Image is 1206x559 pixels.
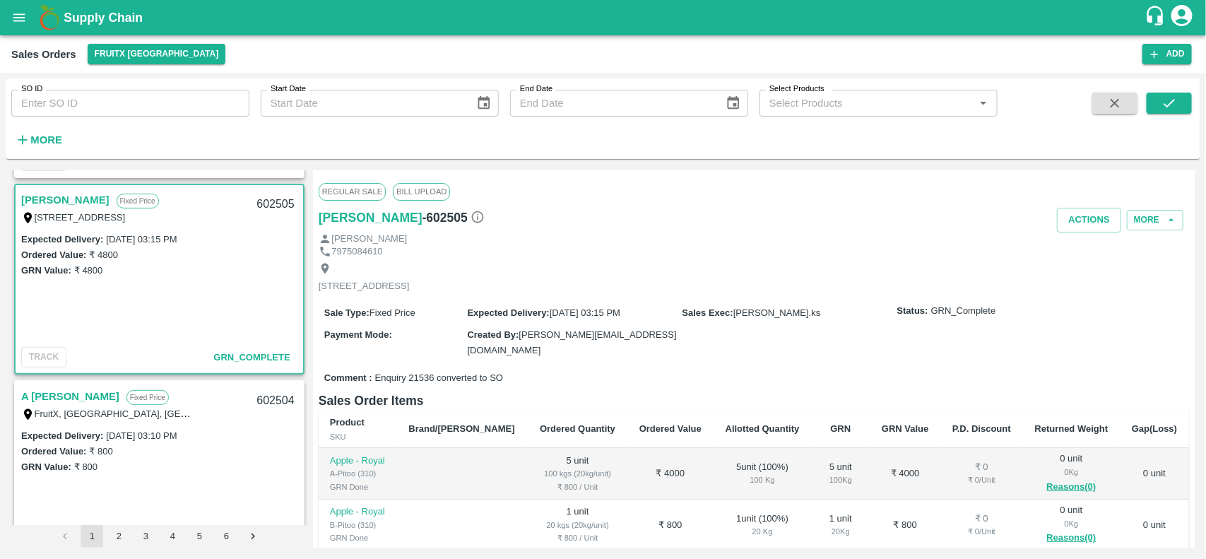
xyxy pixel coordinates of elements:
div: GRN Done [330,481,386,493]
b: P.D. Discount [952,423,1011,434]
div: customer-support [1145,5,1169,30]
p: Apple - Royal [330,454,386,468]
div: 0 unit [1034,452,1109,495]
a: [PERSON_NAME] [21,191,110,209]
td: ₹ 800 [627,500,714,551]
label: Select Products [769,83,824,95]
h6: Sales Order Items [319,391,1189,411]
input: Enter SO ID [11,90,249,117]
a: A [PERSON_NAME] [21,387,119,406]
span: Bill Upload [393,183,450,200]
span: Fixed Price [370,307,415,318]
label: Sale Type : [324,307,370,318]
div: account of current user [1169,3,1195,33]
div: GRN Done [330,531,386,544]
span: [PERSON_NAME].ks [733,307,821,318]
div: 1 unit [822,512,858,539]
label: ₹ 4800 [89,249,118,260]
strong: More [30,134,62,146]
p: Fixed Price [126,390,169,405]
button: Add [1142,44,1192,64]
button: Actions [1057,208,1121,233]
input: Start Date [261,90,465,117]
b: Gap(Loss) [1132,423,1177,434]
div: ₹ 800 / Unit [539,531,616,544]
span: GRN_Complete [931,305,996,318]
label: Payment Mode : [324,329,392,340]
button: Go to next page [242,525,264,548]
button: Go to page 6 [215,525,237,548]
button: Go to page 2 [107,525,130,548]
div: A-Pitoo (310) [330,467,386,480]
td: ₹ 800 [870,500,940,551]
label: Expected Delivery : [21,430,103,441]
span: [DATE] 03:15 PM [550,307,620,318]
div: ₹ 0 [952,512,1011,526]
div: ₹ 0 / Unit [952,525,1011,538]
div: Sales Orders [11,45,76,64]
div: 100 Kg [822,473,858,486]
div: 20 kgs (20kg/unit) [539,519,616,531]
div: 602505 [248,188,302,221]
td: 1 unit [528,500,627,551]
span: GRN_Complete [213,352,290,363]
label: ₹ 800 [74,461,97,472]
b: Brand/[PERSON_NAME] [408,423,514,434]
label: Created By : [467,329,519,340]
button: Go to page 3 [134,525,157,548]
a: [PERSON_NAME] [319,208,422,228]
label: ₹ 800 [89,446,112,457]
b: Product [330,417,365,428]
span: Enquiry 21536 converted to SO [375,372,503,385]
button: Reasons(0) [1034,530,1109,546]
button: More [11,128,66,152]
td: 0 unit [1120,448,1189,500]
span: Regular Sale [319,183,386,200]
button: Choose date [471,90,497,117]
input: Select Products [764,94,970,112]
button: page 1 [81,525,103,548]
td: 0 unit [1120,500,1189,551]
p: Fixed Price [117,194,159,208]
div: B-Pitoo (310) [330,519,386,531]
b: Returned Weight [1035,423,1109,434]
div: 1 unit ( 100 %) [725,512,800,539]
label: Expected Delivery : [21,234,103,245]
h6: - 602505 [422,208,485,228]
p: [STREET_ADDRESS] [319,280,410,293]
b: Ordered Value [639,423,702,434]
label: [STREET_ADDRESS] [35,212,126,223]
div: 0 unit [1034,504,1109,546]
p: [PERSON_NAME] [331,233,407,246]
div: ₹ 0 / Unit [952,473,1011,486]
button: Go to page 5 [188,525,211,548]
label: SO ID [21,83,42,95]
div: 5 unit ( 100 %) [725,461,800,487]
label: Ordered Value: [21,249,86,260]
button: Open [974,94,993,112]
div: 20 Kg [725,525,800,538]
div: 20 Kg [822,525,858,538]
div: ₹ 0 [952,461,1011,474]
label: GRN Value: [21,461,71,472]
div: 100 kgs (20kg/unit) [539,467,616,480]
label: Ordered Value: [21,446,86,457]
b: Allotted Quantity [726,423,800,434]
label: Status: [897,305,928,318]
label: Sales Exec : [682,307,733,318]
button: Select DC [88,44,226,64]
p: Apple - Royal [330,505,386,519]
b: GRN Value [882,423,928,434]
label: Expected Delivery : [467,307,549,318]
label: Start Date [271,83,306,95]
div: 0 Kg [1034,517,1109,530]
b: GRN [830,423,851,434]
a: Supply Chain [64,8,1145,28]
label: [DATE] 03:15 PM [106,234,177,245]
b: Ordered Quantity [540,423,615,434]
label: [DATE] 03:10 PM [106,430,177,441]
td: ₹ 4000 [870,448,940,500]
label: GRN Value: [21,265,71,276]
td: ₹ 4000 [627,448,714,500]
